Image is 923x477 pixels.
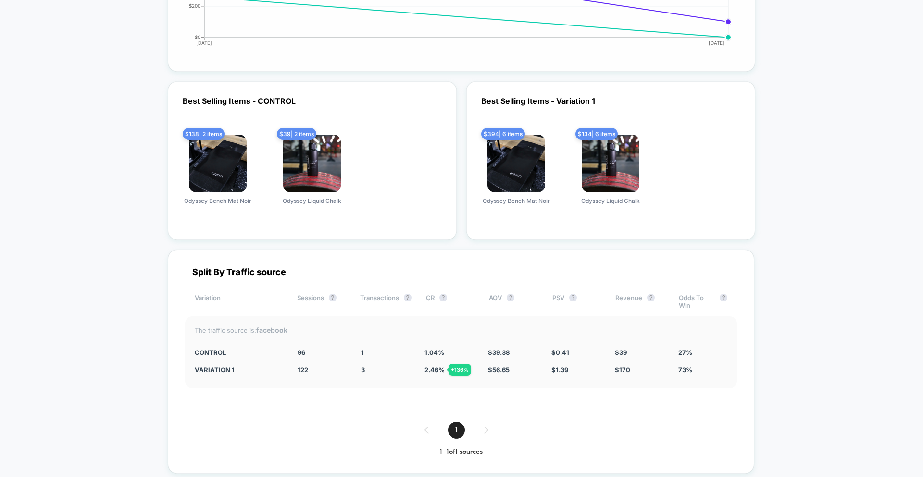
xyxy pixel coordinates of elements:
span: $ 394 | 6 items [481,128,525,140]
span: Odyssey Bench Mat Noir [483,197,550,204]
span: $ 138 | 2 items [183,128,225,140]
button: ? [329,294,337,301]
span: Odyssey Bench Mat Noir [184,197,251,204]
span: 1 [448,422,465,439]
span: 122 [298,366,308,374]
span: 1 [361,349,364,356]
tspan: $200 [189,3,200,9]
span: 3 [361,366,365,374]
button: ? [647,294,655,301]
div: Transactions [360,294,412,309]
strong: facebook [256,326,287,334]
div: 73% [678,366,727,374]
div: The traffic source is: [195,326,727,334]
div: Split By Traffic source [185,267,737,277]
div: Revenue [615,294,664,309]
span: $ 56.65 [488,366,510,374]
span: $ 0.41 [551,349,569,356]
span: 96 [298,349,305,356]
img: produt [283,135,341,192]
span: $ 170 [615,366,630,374]
span: 2.46 % [424,366,445,374]
span: $ 39 | 2 items [277,128,316,140]
span: $ 39.38 [488,349,510,356]
div: Variation [195,294,283,309]
div: CONTROL [195,349,283,356]
div: 27% [678,349,727,356]
button: ? [720,294,727,301]
div: AOV [489,294,537,309]
div: Variation 1 [195,366,283,374]
img: produt [189,135,247,192]
div: PSV [552,294,601,309]
div: CR [426,294,474,309]
tspan: $0 [195,34,200,40]
button: ? [439,294,447,301]
span: $ 1.39 [551,366,568,374]
span: $ 134 | 6 items [575,128,618,140]
div: + 136 % [449,364,471,376]
img: produt [582,135,639,192]
div: Odds To Win [679,294,727,309]
div: 1 - 1 of 1 sources [185,448,737,456]
tspan: [DATE] [709,40,725,46]
span: Odyssey Liquid Chalk [283,197,341,204]
button: ? [507,294,514,301]
button: ? [404,294,412,301]
img: produt [487,135,545,192]
button: ? [569,294,577,301]
span: $ 39 [615,349,627,356]
span: Odyssey Liquid Chalk [581,197,640,204]
span: 1.04 % [424,349,444,356]
div: Sessions [297,294,346,309]
tspan: [DATE] [196,40,212,46]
